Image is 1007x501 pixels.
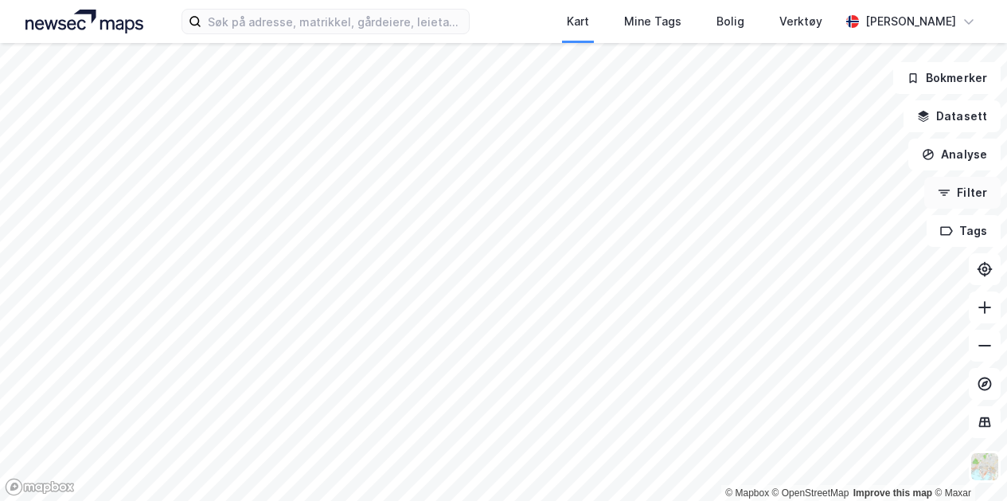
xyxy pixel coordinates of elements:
[927,425,1007,501] iframe: Chat Widget
[908,139,1001,170] button: Analyse
[865,12,956,31] div: [PERSON_NAME]
[924,177,1001,209] button: Filter
[853,487,932,499] a: Improve this map
[927,425,1007,501] div: Kontrollprogram for chat
[567,12,589,31] div: Kart
[779,12,822,31] div: Verktøy
[927,215,1001,247] button: Tags
[716,12,744,31] div: Bolig
[725,487,769,499] a: Mapbox
[201,10,469,33] input: Søk på adresse, matrikkel, gårdeiere, leietakere eller personer
[5,478,75,496] a: Mapbox homepage
[893,62,1001,94] button: Bokmerker
[25,10,143,33] img: logo.a4113a55bc3d86da70a041830d287a7e.svg
[904,100,1001,132] button: Datasett
[772,487,849,499] a: OpenStreetMap
[624,12,681,31] div: Mine Tags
